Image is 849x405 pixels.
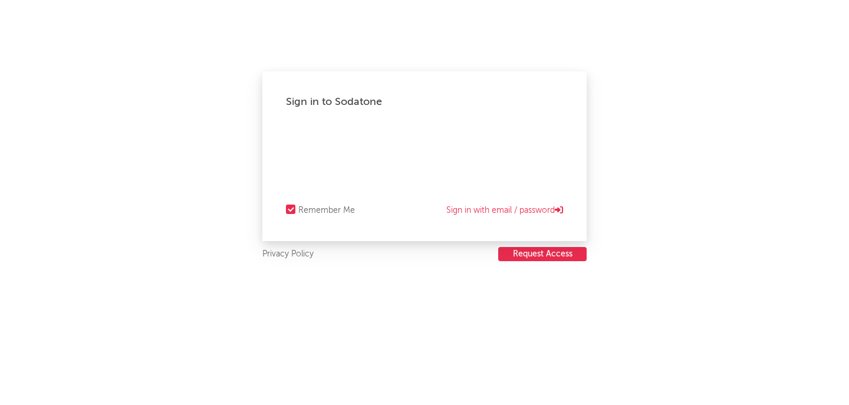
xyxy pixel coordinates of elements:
button: Request Access [498,247,587,261]
a: Sign in with email / password [446,203,563,218]
div: Remember Me [298,203,355,218]
a: Privacy Policy [262,247,314,262]
div: Sign in to Sodatone [286,95,563,109]
a: Request Access [498,247,587,262]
